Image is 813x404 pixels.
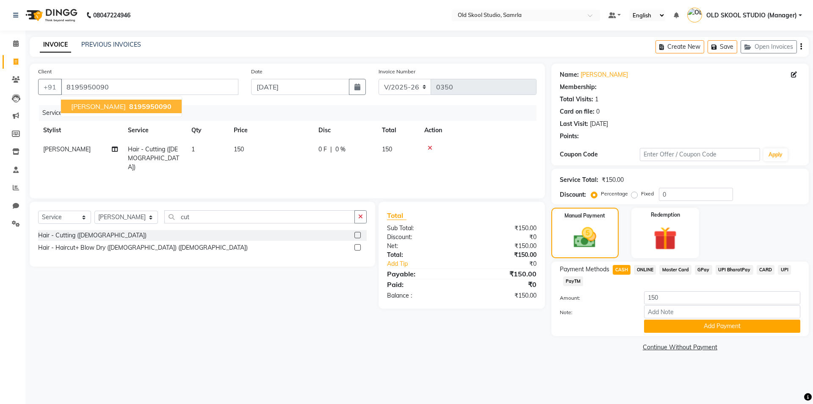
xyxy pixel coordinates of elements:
[38,243,248,252] div: Hair - Haircut+ Blow Dry ([DEMOGRAPHIC_DATA]) ([DEMOGRAPHIC_DATA])
[553,294,638,302] label: Amount:
[38,231,147,240] div: Hair - Cutting ([DEMOGRAPHIC_DATA])
[129,102,171,111] span: 8195950090
[379,68,415,75] label: Invoice Number
[81,41,141,48] a: PREVIOUS INVOICES
[567,225,603,251] img: _cash.svg
[560,70,579,79] div: Name:
[741,40,797,53] button: Open Invoices
[560,95,593,104] div: Total Visits:
[655,40,704,53] button: Create New
[381,242,462,251] div: Net:
[381,269,462,279] div: Payable:
[38,68,52,75] label: Client
[387,211,406,220] span: Total
[560,120,588,128] div: Last Visit:
[381,291,462,300] div: Balance :
[757,265,775,275] span: CARD
[419,121,536,140] th: Action
[778,265,791,275] span: UPI
[595,95,598,104] div: 1
[251,68,263,75] label: Date
[695,265,712,275] span: GPay
[335,145,346,154] span: 0 %
[763,148,788,161] button: Apply
[581,70,628,79] a: [PERSON_NAME]
[123,121,186,140] th: Service
[38,79,62,95] button: +91
[93,3,130,27] b: 08047224946
[462,279,542,290] div: ₹0
[462,224,542,233] div: ₹150.00
[462,269,542,279] div: ₹150.00
[61,79,238,95] input: Search by Name/Mobile/Email/Code
[381,251,462,259] div: Total:
[687,8,702,22] img: OLD SKOOL STUDIO (Manager)
[377,121,419,140] th: Total
[475,259,542,268] div: ₹0
[560,107,595,116] div: Card on file:
[462,233,542,242] div: ₹0
[38,121,123,140] th: Stylist
[640,148,760,161] input: Enter Offer / Coupon Code
[563,276,583,286] span: PayTM
[596,107,600,116] div: 0
[318,145,327,154] span: 0 F
[381,233,462,242] div: Discount:
[381,259,475,268] a: Add Tip
[553,343,807,352] a: Continue Without Payment
[43,145,91,153] span: [PERSON_NAME]
[708,40,737,53] button: Save
[40,37,71,53] a: INVOICE
[634,265,656,275] span: ONLINE
[128,145,179,171] span: Hair - Cutting ([DEMOGRAPHIC_DATA])
[186,121,229,140] th: Qty
[590,120,608,128] div: [DATE]
[560,150,640,159] div: Coupon Code
[716,265,753,275] span: UPI BharatPay
[564,212,605,220] label: Manual Payment
[381,279,462,290] div: Paid:
[646,224,684,253] img: _gift.svg
[560,265,609,274] span: Payment Methods
[229,121,313,140] th: Price
[234,145,244,153] span: 150
[613,265,631,275] span: CASH
[560,83,597,92] div: Membership:
[71,102,126,111] span: [PERSON_NAME]
[22,3,80,27] img: logo
[560,176,598,184] div: Service Total:
[553,309,638,316] label: Note:
[644,291,800,304] input: Amount
[164,210,355,223] input: Search or Scan
[462,251,542,259] div: ₹150.00
[644,320,800,333] button: Add Payment
[191,145,195,153] span: 1
[644,305,800,318] input: Add Note
[39,105,543,121] div: Services
[313,121,377,140] th: Disc
[560,132,579,141] div: Points:
[382,145,392,153] span: 150
[330,145,332,154] span: |
[462,291,542,300] div: ₹150.00
[381,224,462,233] div: Sub Total:
[641,190,654,198] label: Fixed
[602,176,624,184] div: ₹150.00
[651,211,680,219] label: Redemption
[462,242,542,251] div: ₹150.00
[601,190,628,198] label: Percentage
[560,190,586,199] div: Discount:
[659,265,691,275] span: Master Card
[706,11,797,20] span: OLD SKOOL STUDIO (Manager)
